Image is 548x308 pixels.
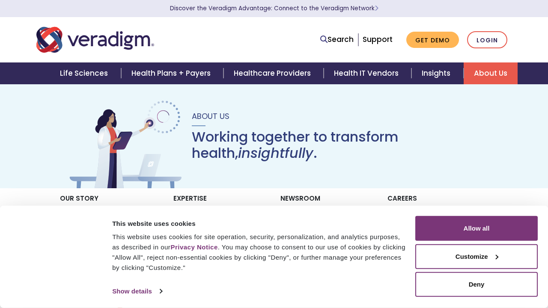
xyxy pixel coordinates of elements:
span: About Us [192,111,229,121]
em: insightfully [238,143,313,163]
div: This website uses cookies for site operation, security, personalization, and analytics purposes, ... [112,232,405,273]
a: Healthcare Providers [223,62,324,84]
a: Login [467,31,507,49]
a: Privacy Notice [170,243,217,251]
h1: Working together to transform health, . [192,129,481,162]
button: Customize [415,244,538,269]
a: Support [363,34,393,44]
button: Deny [415,272,538,297]
a: Health Plans + Payers [121,62,223,84]
a: Health IT Vendors [324,62,411,84]
div: This website uses cookies [112,218,405,228]
span: Learn More [375,4,378,12]
a: Show details [112,285,162,298]
a: About Us [464,62,518,84]
a: Insights [411,62,463,84]
button: Allow all [415,216,538,241]
a: Search [320,34,354,45]
a: Life Sciences [50,62,121,84]
a: Get Demo [406,32,459,48]
img: Veradigm logo [36,26,154,54]
a: Discover the Veradigm Advantage: Connect to the Veradigm NetworkLearn More [170,4,378,12]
